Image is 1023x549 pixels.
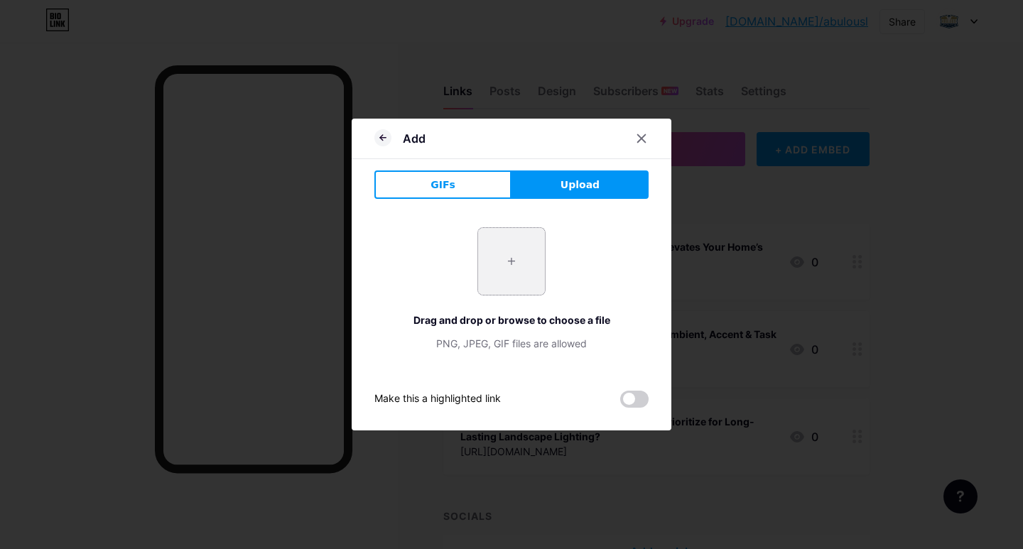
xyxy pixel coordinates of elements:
[374,391,501,408] div: Make this a highlighted link
[431,178,455,192] span: GIFs
[374,336,649,351] div: PNG, JPEG, GIF files are allowed
[561,178,600,192] span: Upload
[374,170,511,199] button: GIFs
[403,130,426,147] div: Add
[374,312,649,327] div: Drag and drop or browse to choose a file
[511,170,649,199] button: Upload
